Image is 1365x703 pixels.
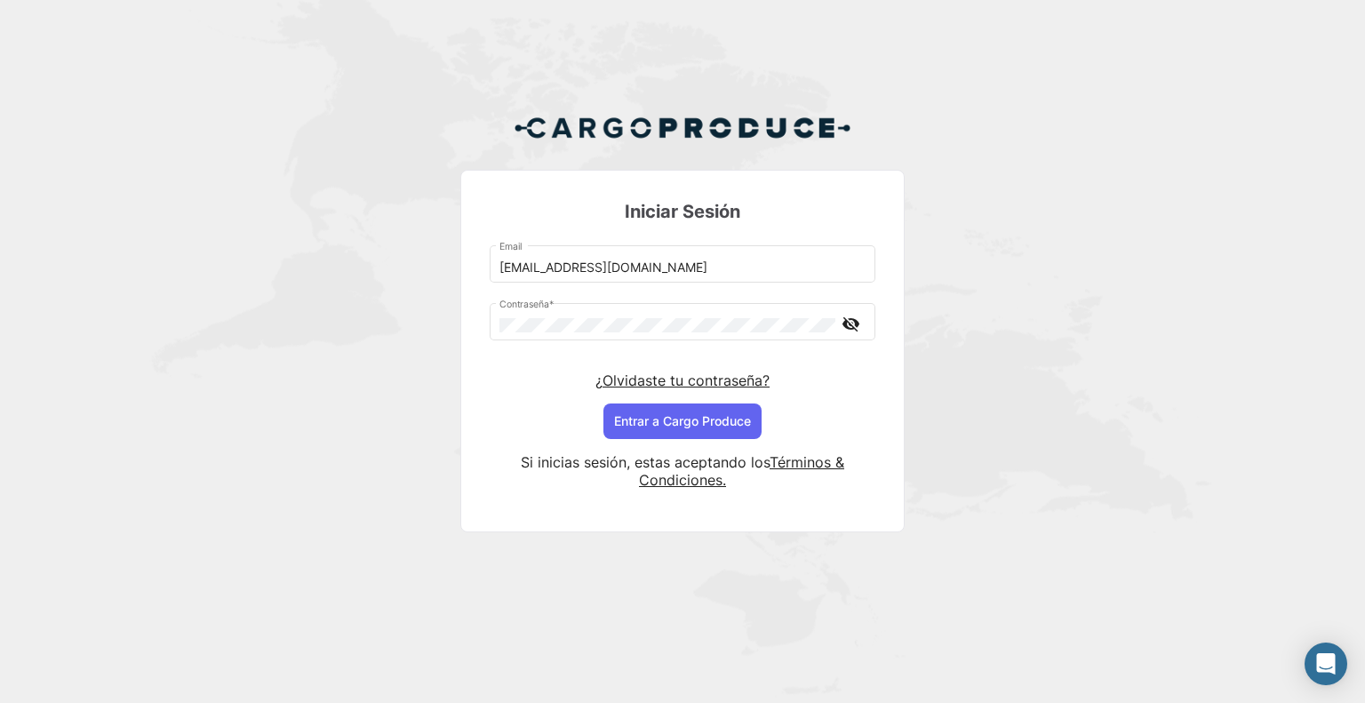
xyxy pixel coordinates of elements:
[499,260,866,276] input: Email
[840,313,861,335] mat-icon: visibility_off
[521,453,770,471] span: Si inicias sesión, estas aceptando los
[639,453,844,489] a: Términos & Condiciones.
[514,107,851,149] img: Cargo Produce Logo
[595,371,770,389] a: ¿Olvidaste tu contraseña?
[603,403,762,439] button: Entrar a Cargo Produce
[490,199,875,224] h3: Iniciar Sesión
[1305,643,1347,685] div: Abrir Intercom Messenger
